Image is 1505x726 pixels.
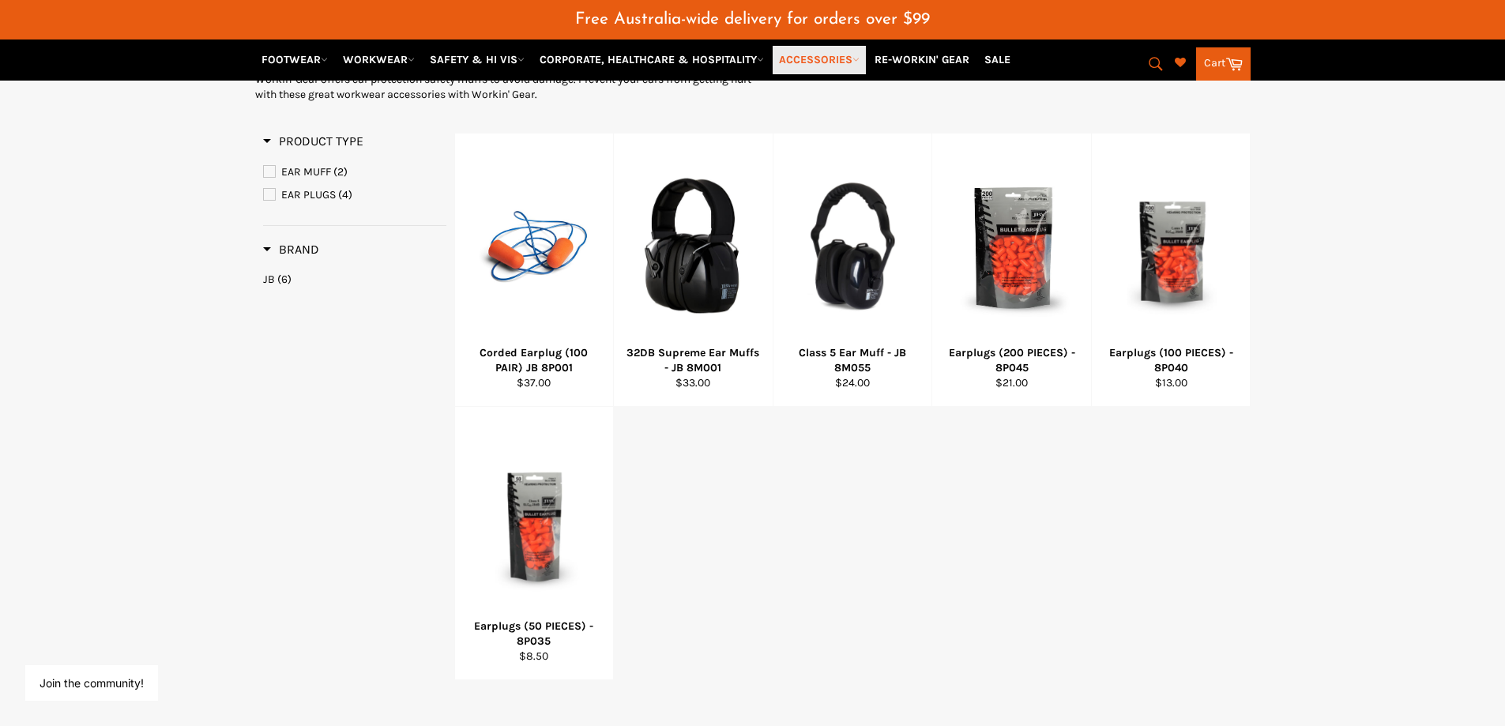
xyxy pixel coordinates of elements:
a: Earplugs (100 PIECES) - 8P040Earplugs (100 PIECES) - 8P040$13.00 [1091,134,1251,407]
a: EAR MUFF [263,164,446,181]
a: RE-WORKIN' GEAR [868,46,976,73]
div: Earplugs (50 PIECES) - 8P035 [465,619,604,649]
button: Join the community! [40,676,144,690]
span: JB [263,273,275,286]
a: Earplugs (200 PIECES) - 8P045Earplugs (200 PIECES) - 8P045$21.00 [931,134,1091,407]
a: Cart [1196,47,1251,81]
a: ACCESSORIES [773,46,866,73]
div: Workin' Gear offers ear protection safety muffs to avoid damage. Prevent your ears from getting h... [255,72,753,103]
a: JB [263,272,446,287]
a: WORKWEAR [337,46,421,73]
a: CORPORATE, HEALTHCARE & HOSPITALITY [533,46,770,73]
div: 32DB Supreme Ear Muffs - JB 8M001 [624,345,763,376]
a: Earplugs (50 PIECES) - 8P035Earplugs (50 PIECES) - 8P035$8.50 [454,407,614,680]
span: Free Australia-wide delivery for orders over $99 [575,11,930,28]
span: (4) [338,188,352,201]
span: EAR MUFF [281,165,331,179]
div: Class 5 Ear Muff - JB 8M055 [783,345,922,376]
h3: Brand [263,242,319,258]
a: FOOTWEAR [255,46,334,73]
div: Earplugs (200 PIECES) - 8P045 [943,345,1082,376]
a: 32DB Supreme Ear Muffs - JB 8M00132DB Supreme Ear Muffs - JB 8M001$33.00 [613,134,773,407]
div: Earplugs (100 PIECES) - 8P040 [1101,345,1240,376]
div: Corded Earplug (100 PAIR) JB 8P001 [465,345,604,376]
a: SALE [978,46,1017,73]
span: Product Type [263,134,363,149]
span: (2) [333,165,348,179]
a: SAFETY & HI VIS [423,46,531,73]
a: Corded Earplug (100 PAIR) JB 8P001Corded Earplug (100 PAIR) JB 8P001$37.00 [454,134,614,407]
a: Class 5 Ear Muff - JB 8M055Class 5 Ear Muff - JB 8M055$24.00 [773,134,932,407]
span: EAR PLUGS [281,188,336,201]
h3: Product Type [263,134,363,149]
span: (6) [277,273,292,286]
a: EAR PLUGS [263,186,446,204]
